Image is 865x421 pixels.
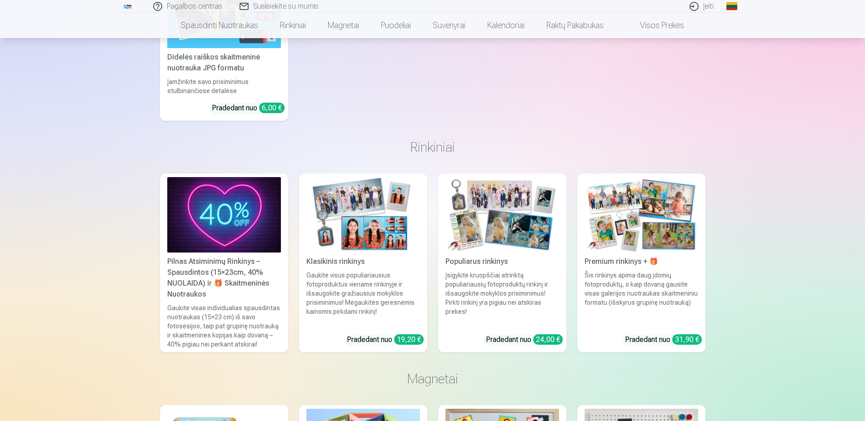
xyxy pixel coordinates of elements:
[581,256,702,267] div: Premium rinkinys + 🎁
[160,173,288,353] a: Pilnas Atsiminimų Rinkinys – Spausdintos (15×23cm, 40% NUOLAIDA) ir 🎁 Skaitmeninės NuotraukosPiln...
[269,13,317,38] a: Rinkiniai
[585,177,698,253] img: Premium rinkinys + 🎁
[445,177,559,253] img: Populiarus rinkinys
[442,271,563,327] div: Įsigykite kruopščiai atrinktą populiariausių fotoproduktų rinkinį ir išsaugokite mokyklos prisimi...
[581,271,702,327] div: Šis rinkinys apima daug įdomių fotoproduktų, o kaip dovaną gausite visas galerijos nuotraukas ska...
[486,334,563,345] div: Pradedant nuo
[123,4,133,9] img: /fa2
[625,334,702,345] div: Pradedant nuo
[164,256,285,300] div: Pilnas Atsiminimų Rinkinys – Spausdintos (15×23cm, 40% NUOLAIDA) ir 🎁 Skaitmeninės Nuotraukos
[347,334,424,345] div: Pradedant nuo
[394,334,424,345] div: 19,20 €
[535,13,615,38] a: Raktų pakabukas
[167,371,698,387] h3: Magnetai
[533,334,563,345] div: 24,00 €
[167,177,281,253] img: Pilnas Atsiminimų Rinkinys – Spausdintos (15×23cm, 40% NUOLAIDA) ir 🎁 Skaitmeninės Nuotraukos
[303,256,424,267] div: Klasikinis rinkinys
[170,13,269,38] a: Spausdinti nuotraukas
[259,103,285,113] div: 6,00 €
[306,177,420,253] img: Klasikinis rinkinys
[212,103,285,114] div: Pradedant nuo
[615,13,695,38] a: Visos prekės
[317,13,370,38] a: Magnetai
[672,334,702,345] div: 31,90 €
[164,77,285,95] div: Įamžinkite savo prisiminimus stulbinančiose detalėse
[299,173,427,353] a: Klasikinis rinkinysKlasikinis rinkinysGaukite visus populiariausius fotoproduktus viename rinkiny...
[422,13,476,38] a: Suvenyrai
[164,303,285,349] div: Gaukite visas individualias spausdintas nuotraukas (15×23 cm) iš savo fotosesijos, taip pat grupi...
[476,13,535,38] a: Kalendoriai
[370,13,422,38] a: Puodeliai
[167,139,698,155] h3: Rinkiniai
[303,271,424,327] div: Gaukite visus populiariausius fotoproduktus viename rinkinyje ir išsaugokite gražiausius mokyklos...
[577,173,705,353] a: Premium rinkinys + 🎁Premium rinkinys + 🎁Šis rinkinys apima daug įdomių fotoproduktų, o kaip dovan...
[438,173,566,353] a: Populiarus rinkinysPopuliarus rinkinysĮsigykite kruopščiai atrinktą populiariausių fotoproduktų r...
[164,52,285,74] div: Didelės raiškos skaitmeninė nuotrauka JPG formatu
[442,256,563,267] div: Populiarus rinkinys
